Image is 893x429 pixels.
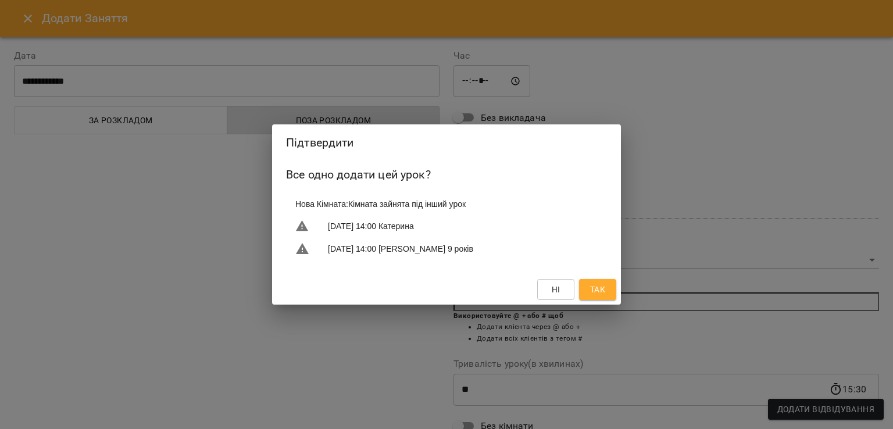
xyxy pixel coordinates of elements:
[537,279,574,300] button: Ні
[286,134,607,152] h2: Підтвердити
[286,237,607,260] li: [DATE] 14:00 [PERSON_NAME] 9 років
[590,283,605,296] span: Так
[552,283,560,296] span: Ні
[286,166,607,184] h6: Все одно додати цей урок?
[286,214,607,238] li: [DATE] 14:00 Катерина
[579,279,616,300] button: Так
[286,194,607,214] li: Нова Кімната : Кімната зайнята під інший урок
